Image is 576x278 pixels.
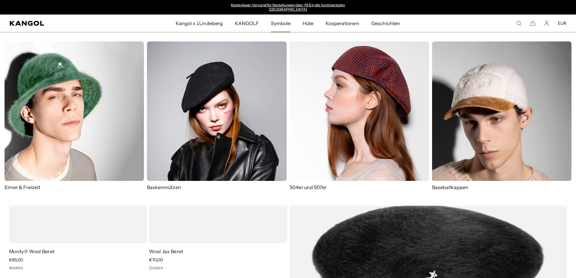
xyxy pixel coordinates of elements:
[149,257,163,263] span: €70,00
[320,15,365,32] a: Kooperationen
[271,20,291,26] font: Symbole
[10,21,116,26] a: Kangol
[176,20,223,26] font: Kangol x J.Lindeberg
[229,15,265,32] a: KANGOLF
[544,21,549,26] a: Konto
[170,15,229,32] a: Kangol x J.Lindeberg
[231,3,345,11] a: Kostenloser Versand für Bestellungen über 79 $ in die kontinentalen [GEOGRAPHIC_DATA]
[290,41,429,191] a: 504er und 507er
[149,265,287,270] div: 2 colors
[226,3,350,11] div: 1 von 2
[265,15,297,32] a: Symbole
[365,15,406,32] a: Geschichten
[9,248,54,254] a: Monty® Wool Beret
[530,21,535,26] button: Warenkorb
[371,20,400,26] font: Geschichten
[226,3,350,11] slideshow-component: Ankündigungsleiste
[303,20,314,26] font: Hüte
[290,184,327,190] font: 504er und 507er
[297,15,320,32] a: Hüte
[326,20,359,26] font: Kooperationen
[516,21,522,26] summary: Hier suchen
[147,41,286,191] a: Baskenmützen
[432,41,571,197] a: Baseballkappen
[226,3,350,11] div: Bekanntmachung
[5,184,40,190] font: Eimer & Freizeit
[149,248,183,254] a: Wool Jax Beret
[147,184,181,190] font: Baskenmützen
[558,21,566,26] button: EUR
[9,257,23,263] span: €65,00
[235,20,259,26] font: KANGOLF
[9,265,147,270] div: 4 colors
[5,41,144,191] a: Eimer & Freizeit
[432,184,468,190] font: Baseballkappen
